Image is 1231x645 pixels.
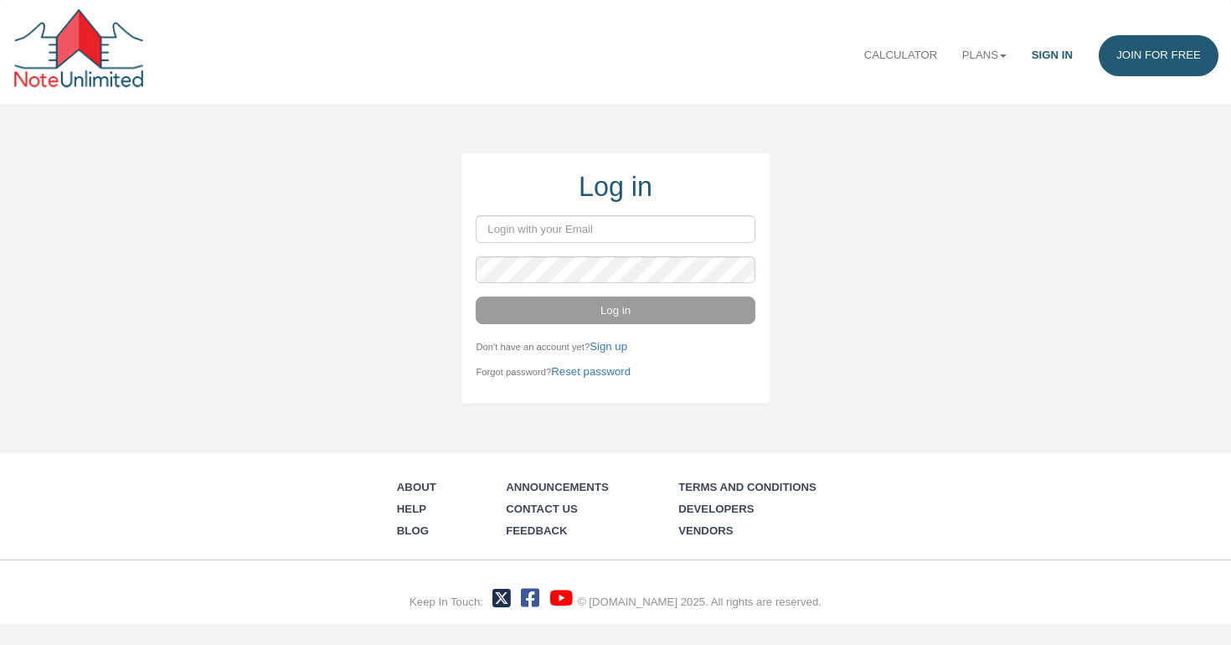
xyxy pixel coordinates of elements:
a: Sign up [590,340,627,353]
a: Feedback [506,524,567,537]
a: Join for FREE [1099,35,1219,76]
a: Contact Us [506,503,578,515]
a: Calculator [852,35,950,76]
div: Keep In Touch: [409,595,483,611]
small: Don't have an account yet? [476,342,627,352]
a: Developers [678,503,754,515]
button: Log in [476,297,755,323]
a: Sign in [1019,35,1085,76]
a: Help [397,503,426,515]
a: About [397,481,436,493]
a: Blog [397,524,429,537]
div: Log in [476,168,755,206]
a: Announcements [506,481,609,493]
small: Forgot password? [476,367,631,377]
a: Plans [950,35,1019,76]
input: Login with your Email [476,215,755,242]
div: © [DOMAIN_NAME] 2025. All rights are reserved. [578,595,822,611]
a: Terms and Conditions [678,481,816,493]
a: Vendors [678,524,733,537]
a: Reset password [551,365,631,378]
